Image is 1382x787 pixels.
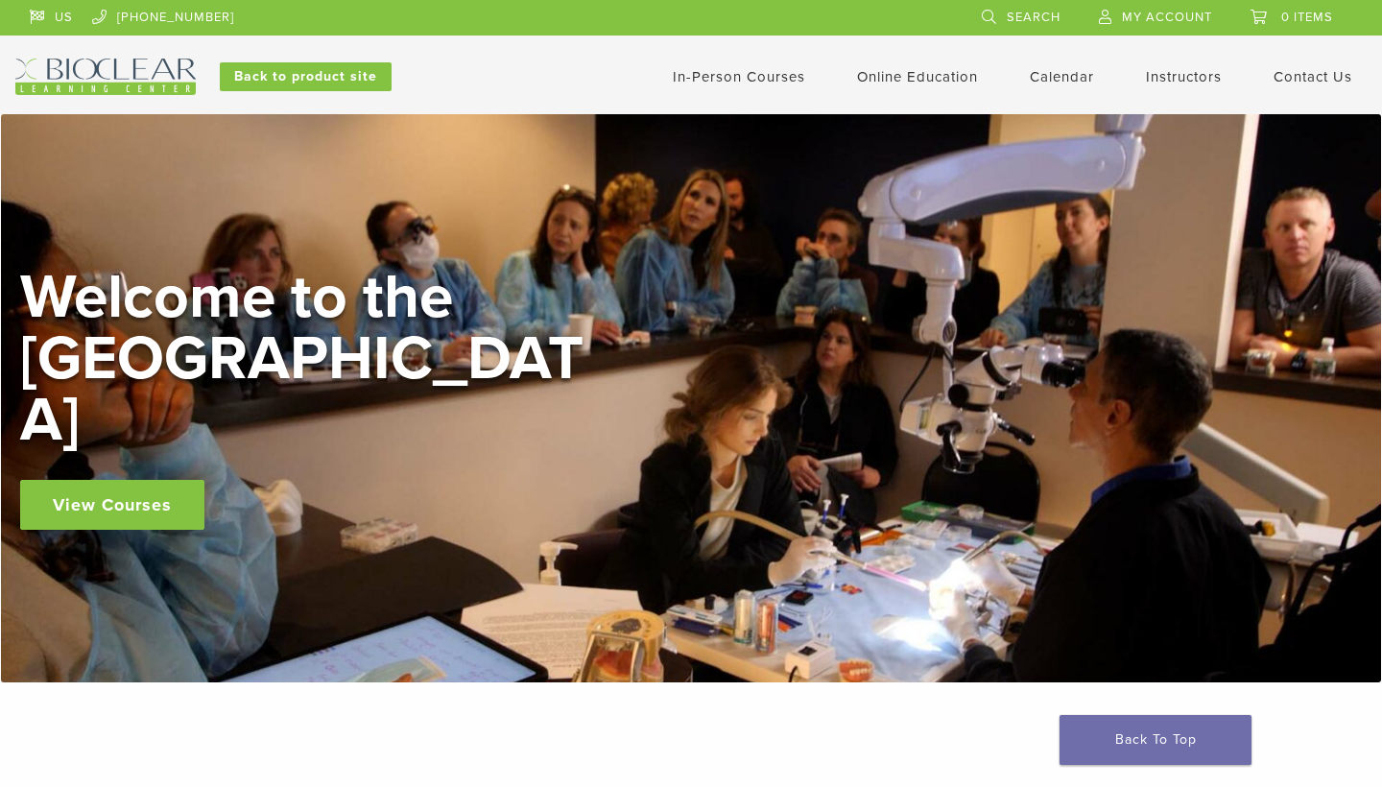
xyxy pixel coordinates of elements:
span: My Account [1122,10,1212,25]
span: 0 items [1281,10,1333,25]
a: View Courses [20,480,204,530]
a: Back to product site [220,62,392,91]
span: Search [1007,10,1060,25]
a: Online Education [857,68,978,85]
a: Instructors [1146,68,1222,85]
a: In-Person Courses [673,68,805,85]
a: Back To Top [1060,715,1251,765]
img: Bioclear [15,59,196,95]
a: Contact Us [1274,68,1352,85]
h2: Welcome to the [GEOGRAPHIC_DATA] [20,267,596,451]
a: Calendar [1030,68,1094,85]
